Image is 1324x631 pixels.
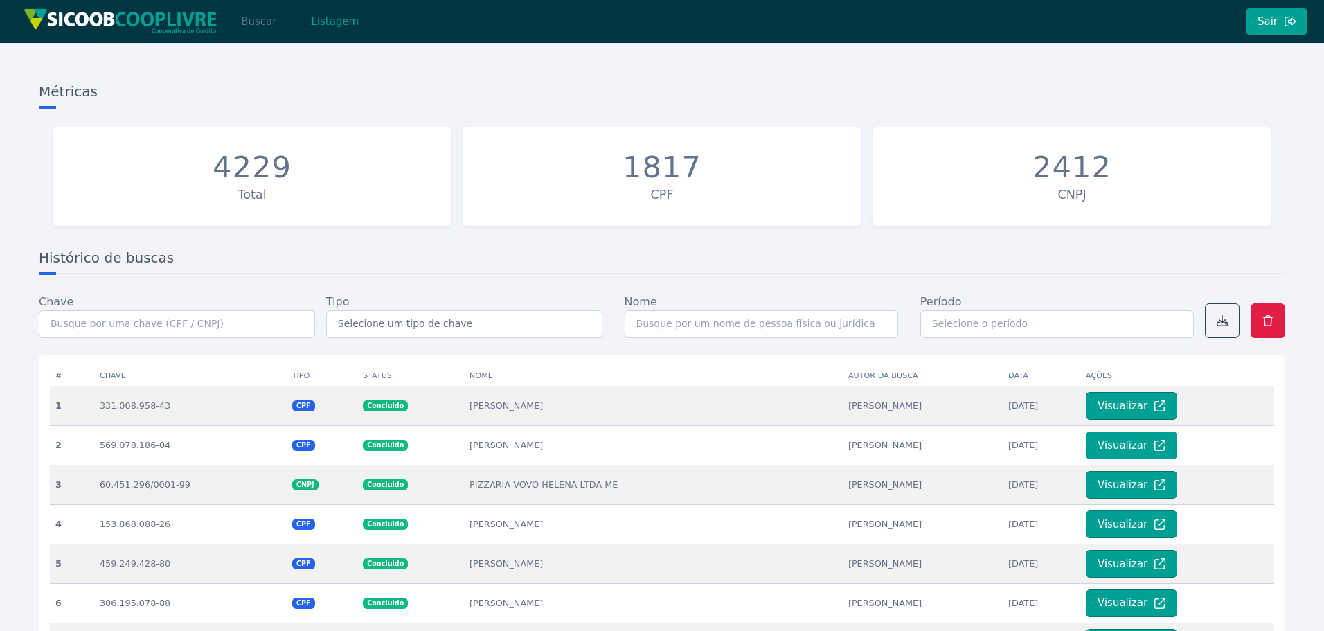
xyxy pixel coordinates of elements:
[60,186,445,204] div: Total
[94,544,287,583] td: 459.249.428-80
[94,366,287,386] th: Chave
[50,544,94,583] th: 5
[464,366,843,386] th: Nome
[843,504,1003,544] td: [PERSON_NAME]
[843,366,1003,386] th: Autor da busca
[94,386,287,425] td: 331.008.958-43
[464,386,843,425] td: [PERSON_NAME]
[843,583,1003,623] td: [PERSON_NAME]
[213,150,292,186] div: 4229
[464,425,843,465] td: [PERSON_NAME]
[292,558,315,569] span: CPF
[363,479,408,490] span: Concluido
[1086,392,1177,420] button: Visualizar
[229,8,288,35] button: Buscar
[464,465,843,504] td: PIZZARIA VOVO HELENA LTDA ME
[625,310,898,338] input: Busque por um nome de pessoa física ou jurídica
[292,440,315,451] span: CPF
[1003,425,1080,465] td: [DATE]
[1086,510,1177,538] button: Visualizar
[50,504,94,544] th: 4
[50,583,94,623] th: 6
[469,186,855,204] div: CPF
[292,598,315,609] span: CPF
[464,544,843,583] td: [PERSON_NAME]
[363,558,408,569] span: Concluido
[920,310,1194,338] input: Selecione o período
[50,366,94,386] th: #
[363,519,408,530] span: Concluido
[879,186,1264,204] div: CNPJ
[843,465,1003,504] td: [PERSON_NAME]
[1086,550,1177,578] button: Visualizar
[357,366,464,386] th: Status
[1086,471,1177,499] button: Visualizar
[292,400,315,411] span: CPF
[625,294,657,310] label: Nome
[1003,504,1080,544] td: [DATE]
[326,294,350,310] label: Tipo
[1080,366,1274,386] th: Ações
[299,8,370,35] button: Listagem
[94,425,287,465] td: 569.078.186-04
[1086,432,1177,459] button: Visualizar
[1003,465,1080,504] td: [DATE]
[50,425,94,465] th: 2
[94,504,287,544] td: 153.868.088-26
[1032,150,1111,186] div: 2412
[50,386,94,425] th: 1
[363,598,408,609] span: Concluido
[1003,583,1080,623] td: [DATE]
[1003,366,1080,386] th: Data
[843,425,1003,465] td: [PERSON_NAME]
[363,440,408,451] span: Concluido
[1003,544,1080,583] td: [DATE]
[50,465,94,504] th: 3
[24,8,217,34] img: img/sicoob_cooplivre.png
[920,294,962,310] label: Período
[623,150,701,186] div: 1817
[287,366,357,386] th: Tipo
[39,310,315,338] input: Busque por uma chave (CPF / CNPJ)
[39,294,73,310] label: Chave
[464,583,843,623] td: [PERSON_NAME]
[1246,8,1307,35] button: Sair
[464,504,843,544] td: [PERSON_NAME]
[94,583,287,623] td: 306.195.078-88
[843,544,1003,583] td: [PERSON_NAME]
[39,82,1285,107] h3: Métricas
[843,386,1003,425] td: [PERSON_NAME]
[94,465,287,504] td: 60.451.296/0001-99
[1086,589,1177,617] button: Visualizar
[292,479,319,490] span: CNPJ
[1003,386,1080,425] td: [DATE]
[363,400,408,411] span: Concluido
[292,519,315,530] span: CPF
[39,248,1285,274] h3: Histórico de buscas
